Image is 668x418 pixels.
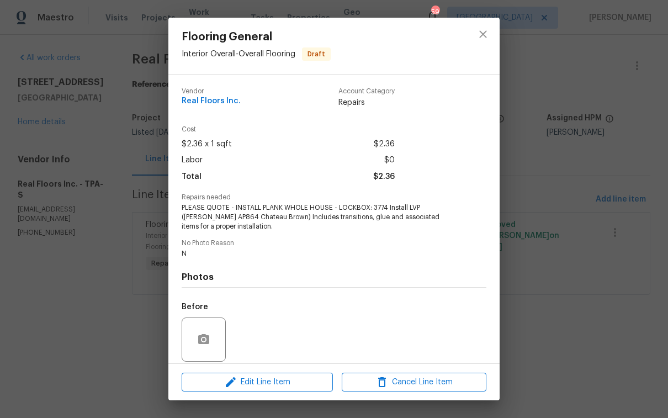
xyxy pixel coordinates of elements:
[373,169,395,185] span: $2.36
[345,375,483,389] span: Cancel Line Item
[182,50,295,58] span: Interior Overall - Overall Flooring
[182,240,486,247] span: No Photo Reason
[431,7,439,18] div: 59
[342,373,486,392] button: Cancel Line Item
[182,272,486,283] h4: Photos
[182,194,486,201] span: Repairs needed
[470,21,496,47] button: close
[182,31,331,43] span: Flooring General
[185,375,330,389] span: Edit Line Item
[182,126,395,133] span: Cost
[384,152,395,168] span: $0
[338,97,395,108] span: Repairs
[182,97,241,105] span: Real Floors Inc.
[182,88,241,95] span: Vendor
[182,169,202,185] span: Total
[182,203,456,231] span: PLEASE QUOTE - INSTALL PLANK WHOLE HOUSE - LOCKBOX: 3774 Install LVP ([PERSON_NAME] AP864 Chateau...
[182,249,456,258] span: N
[182,303,208,311] h5: Before
[182,152,203,168] span: Labor
[374,136,395,152] span: $2.36
[303,49,330,60] span: Draft
[338,88,395,95] span: Account Category
[182,373,333,392] button: Edit Line Item
[182,136,232,152] span: $2.36 x 1 sqft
